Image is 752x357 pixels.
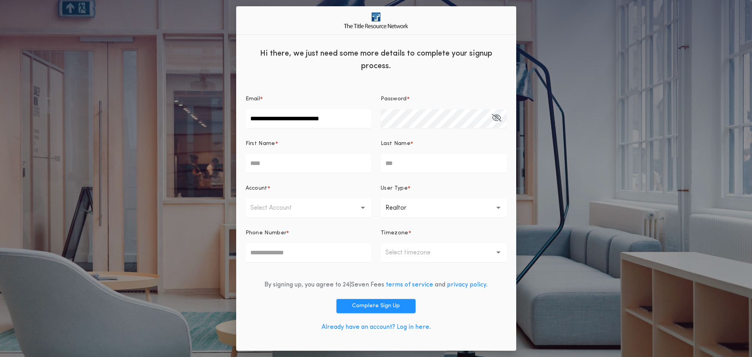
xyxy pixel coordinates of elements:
input: Password* [381,109,507,128]
button: Password* [492,109,501,128]
div: Hi there, we just need some more details to complete your signup process. [236,41,516,76]
p: Password [381,95,407,103]
p: Phone Number [246,229,287,237]
button: Select Account [246,199,372,217]
p: Timezone [381,229,409,237]
p: Select timezone [385,248,443,257]
input: Phone Number* [246,243,372,262]
div: By signing up, you agree to 24|Seven Fees and [264,280,488,290]
a: terms of service [386,282,433,288]
input: Email* [246,109,372,128]
input: First Name* [246,154,372,173]
p: First Name [246,140,275,148]
a: privacy policy. [447,282,488,288]
a: Already have an account? Log in here. [322,324,431,330]
p: User Type [381,185,408,192]
button: Select timezone [381,243,507,262]
button: Realtor [381,199,507,217]
p: Email [246,95,260,103]
p: Select Account [250,203,304,213]
p: Realtor [385,203,419,213]
input: Last Name* [381,154,507,173]
img: logo [344,13,408,28]
button: Complete Sign Up [336,299,416,313]
p: Account [246,185,268,192]
p: Last Name [381,140,410,148]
